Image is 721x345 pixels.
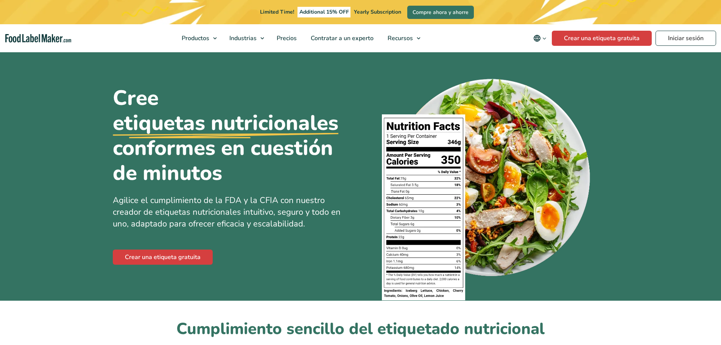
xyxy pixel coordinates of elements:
a: Industrias [223,24,268,52]
button: Change language [528,31,552,46]
a: Iniciar sesión [656,31,716,46]
span: Agilice el cumplimiento de la FDA y la CFIA con nuestro creador de etiquetas nutricionales intuit... [113,195,341,229]
span: Productos [179,34,210,42]
img: Un plato de comida con una etiqueta de información nutricional encima. [382,74,593,301]
a: Recursos [381,24,424,52]
a: Productos [175,24,221,52]
a: Compre ahora y ahorre [407,6,474,19]
span: Contratar a un experto [308,34,374,42]
a: Crear una etiqueta gratuita [552,31,652,46]
span: Industrias [227,34,257,42]
h2: Cumplimiento sencillo del etiquetado nutricional [113,319,609,340]
a: Contratar a un experto [304,24,379,52]
span: Precios [274,34,297,42]
a: Food Label Maker homepage [5,34,71,43]
span: Recursos [385,34,414,42]
h1: Cree conformes en cuestión de minutos [113,86,355,186]
a: Precios [270,24,302,52]
u: etiquetas nutricionales [113,111,338,136]
a: Crear una etiqueta gratuita [113,250,213,265]
span: Additional 15% OFF [297,7,351,17]
span: Yearly Subscription [354,8,401,16]
span: Limited Time! [260,8,294,16]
